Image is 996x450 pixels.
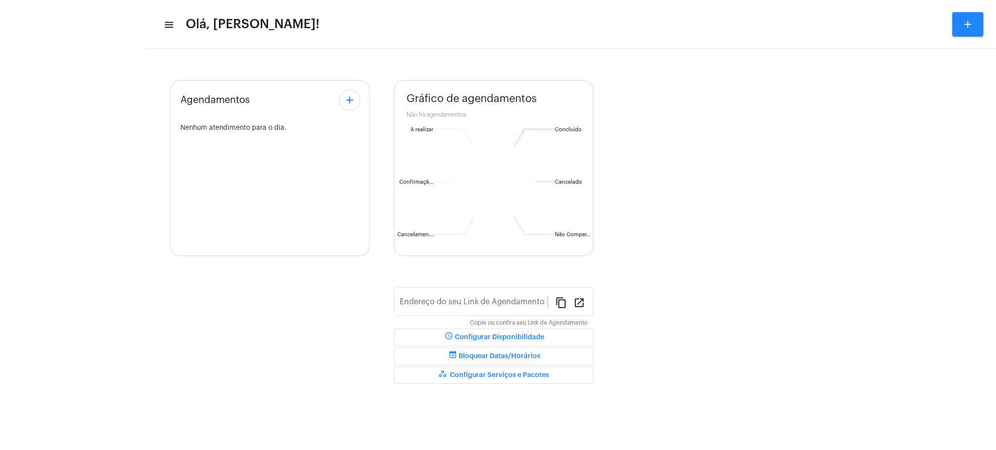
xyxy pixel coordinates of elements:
span: Olá, [PERSON_NAME]! [186,17,320,32]
text: Cancelado [555,179,582,185]
mat-icon: sidenav icon [163,19,173,31]
span: Bloquear Datas/Horários [447,353,540,360]
button: Configurar Serviços e Pacotes [394,366,593,384]
mat-icon: event_busy [447,350,459,362]
mat-icon: open_in_new [573,296,585,308]
mat-hint: Copie ou confira seu Link de Agendamento [470,320,587,327]
span: Agendamentos [180,95,250,105]
button: Bloquear Datas/Horários [394,347,593,365]
text: A realizar [410,127,433,132]
mat-icon: schedule [443,331,455,343]
text: Cancelamen... [397,232,433,237]
mat-icon: content_copy [555,296,567,308]
span: Gráfico de agendamentos [407,93,537,104]
span: Configurar Disponibilidade [443,334,544,341]
span: Configurar Serviços e Pacotes [438,372,549,379]
button: Configurar Disponibilidade [394,329,593,346]
text: Confirmaçã... [399,179,433,185]
mat-icon: add [962,18,974,30]
input: Link [400,299,548,308]
text: Concluído [555,127,582,132]
mat-icon: workspaces_outlined [438,369,450,381]
text: Não Compar... [555,232,591,237]
div: Nenhum atendimento para o dia. [180,124,359,132]
mat-icon: add [344,94,356,106]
